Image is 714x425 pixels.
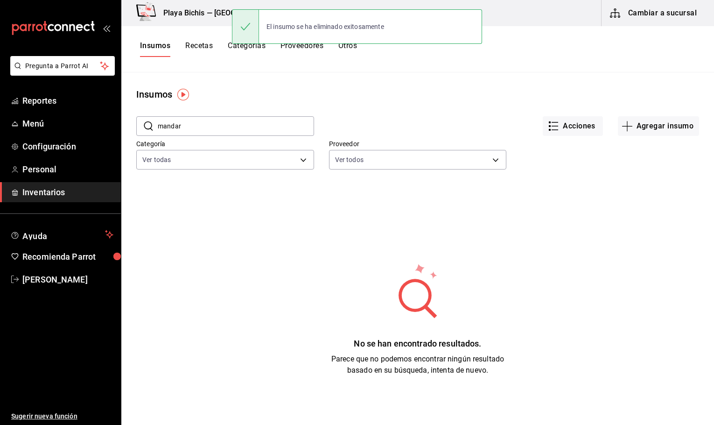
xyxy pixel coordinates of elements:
[22,273,113,286] span: [PERSON_NAME]
[7,68,115,78] a: Pregunta a Parrot AI
[156,7,411,19] h3: Playa Bichis — [GEOGRAPHIC_DATA] ([PERSON_NAME] [PERSON_NAME])
[185,41,213,57] button: Recetas
[22,140,113,153] span: Configuración
[22,186,113,198] span: Inventarios
[259,16,392,37] div: El insumo se ha eliminado exitosamente
[158,117,314,135] input: Buscar ID o nombre de insumo
[11,411,113,421] span: Sugerir nueva función
[335,155,364,164] span: Ver todos
[543,116,603,136] button: Acciones
[618,116,699,136] button: Agregar insumo
[10,56,115,76] button: Pregunta a Parrot AI
[331,354,504,375] span: Parece que no podemos encontrar ningún resultado basado en su búsqueda, intenta de nuevo.
[280,41,323,57] button: Proveedores
[140,41,170,57] button: Insumos
[338,41,357,57] button: Otros
[22,117,113,130] span: Menú
[22,94,113,107] span: Reportes
[25,61,100,71] span: Pregunta a Parrot AI
[140,41,357,57] div: navigation tabs
[228,41,266,57] button: Categorías
[136,141,314,147] label: Categoría
[177,89,189,100] img: Tooltip marker
[22,229,101,240] span: Ayuda
[329,141,507,147] label: Proveedor
[22,163,113,176] span: Personal
[136,87,172,101] div: Insumos
[103,24,110,32] button: open_drawer_menu
[22,250,113,263] span: Recomienda Parrot
[328,337,507,350] div: No se han encontrado resultados.
[142,155,171,164] span: Ver todas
